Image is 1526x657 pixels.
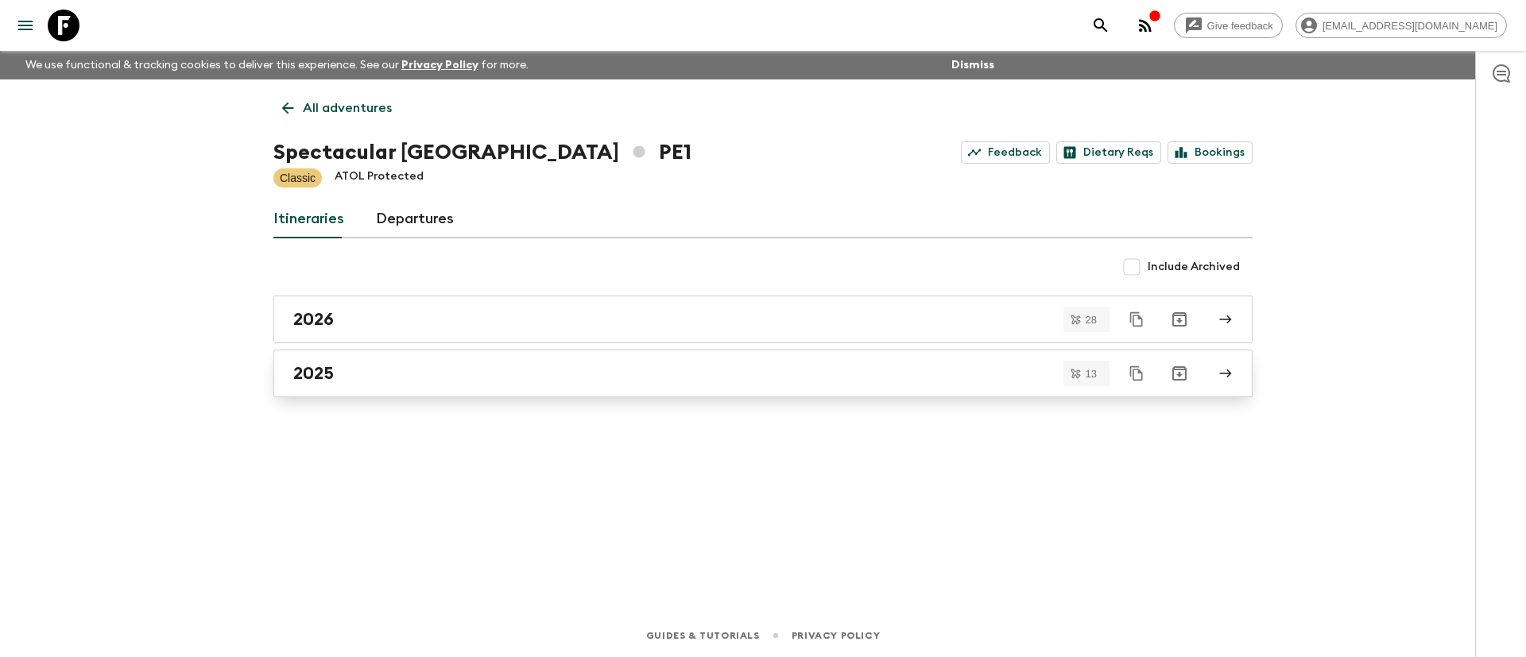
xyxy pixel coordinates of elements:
[293,309,334,330] h2: 2026
[335,168,424,187] p: ATOL Protected
[1168,141,1253,164] a: Bookings
[961,141,1050,164] a: Feedback
[273,92,401,124] a: All adventures
[303,99,392,118] p: All adventures
[1199,20,1282,32] span: Give feedback
[1122,359,1151,388] button: Duplicate
[1174,13,1283,38] a: Give feedback
[1164,303,1195,335] button: Archive
[273,137,691,168] h1: Spectacular [GEOGRAPHIC_DATA] PE1
[646,627,760,644] a: Guides & Tutorials
[1164,357,1195,389] button: Archive
[947,54,998,76] button: Dismiss
[1296,13,1507,38] div: [EMAIL_ADDRESS][DOMAIN_NAME]
[280,170,316,186] p: Classic
[1122,305,1151,334] button: Duplicate
[273,200,344,238] a: Itineraries
[1056,141,1161,164] a: Dietary Reqs
[1148,259,1240,275] span: Include Archived
[1085,10,1117,41] button: search adventures
[1076,369,1106,379] span: 13
[19,51,535,79] p: We use functional & tracking cookies to deliver this experience. See our for more.
[401,60,478,71] a: Privacy Policy
[10,10,41,41] button: menu
[273,296,1253,343] a: 2026
[293,363,334,384] h2: 2025
[376,200,454,238] a: Departures
[792,627,880,644] a: Privacy Policy
[1076,315,1106,325] span: 28
[273,350,1253,397] a: 2025
[1314,20,1506,32] span: [EMAIL_ADDRESS][DOMAIN_NAME]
